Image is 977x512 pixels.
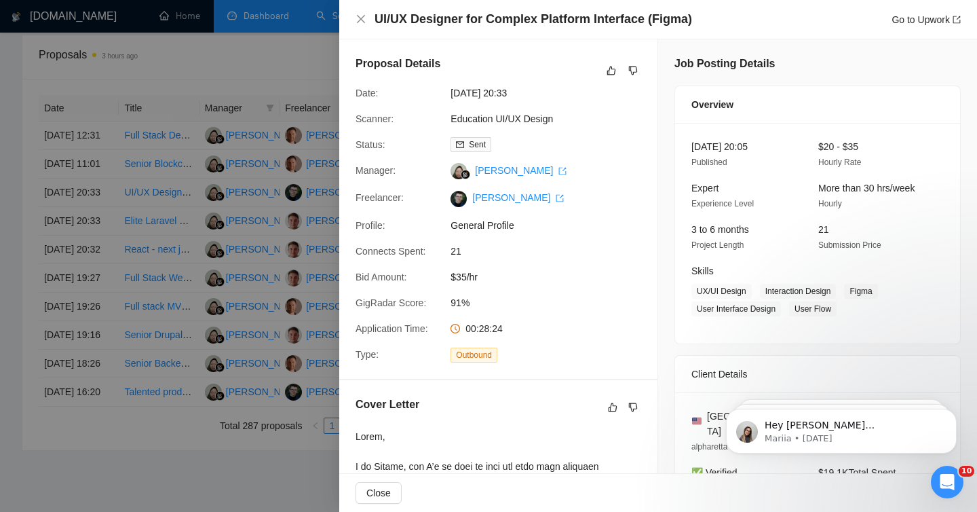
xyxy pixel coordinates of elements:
span: Manager: [356,165,396,176]
span: export [953,16,961,24]
span: Scanner: [356,113,394,124]
span: Freelancer: [356,192,404,203]
span: Sent [469,140,486,149]
button: dislike [625,399,641,416]
a: Go to Upworkexport [892,14,961,25]
iframe: Intercom notifications message [706,380,977,475]
span: export [558,167,567,175]
button: dislike [625,62,641,79]
a: [PERSON_NAME] export [475,165,567,176]
span: Profile: [356,220,385,231]
span: Hourly Rate [818,158,861,167]
span: 21 [818,224,829,235]
span: Interaction Design [760,284,837,299]
span: clock-circle [451,324,460,333]
span: Experience Level [691,199,754,208]
span: 3 to 6 months [691,224,749,235]
span: Status: [356,139,385,150]
h5: Proposal Details [356,56,440,72]
span: General Profile [451,218,654,233]
span: Application Time: [356,323,428,334]
span: $35/hr [451,270,654,285]
span: [DATE] 20:33 [451,86,654,100]
span: Bid Amount: [356,272,407,282]
span: export [556,194,564,202]
span: Project Length [691,240,744,250]
span: UX/UI Design [691,284,752,299]
h4: UI/UX Designer for Complex Platform Interface (Figma) [375,11,692,28]
span: Submission Price [818,240,881,250]
span: Connects Spent: [356,246,426,257]
span: Hourly [818,199,842,208]
div: Client Details [691,356,944,392]
span: like [608,402,617,413]
span: Close [366,486,391,500]
span: $20 - $35 [818,141,858,152]
span: alpharetta 02:17 PM [691,442,765,452]
span: 91% [451,295,654,310]
span: More than 30 hrs/week [818,183,915,194]
span: Published [691,158,727,167]
span: like [607,65,616,76]
span: ✅ Verified [691,467,737,478]
span: 10 [959,466,974,477]
span: User Interface Design [691,301,781,316]
img: 🇺🇸 [692,416,702,426]
span: Skills [691,266,714,276]
span: Type: [356,349,379,360]
a: [PERSON_NAME] export [472,192,564,203]
span: 00:28:24 [465,323,503,334]
span: Figma [844,284,877,299]
button: Close [356,14,366,25]
span: dislike [628,65,638,76]
h5: Job Posting Details [674,56,775,72]
span: User Flow [789,301,837,316]
button: Close [356,482,402,504]
span: GigRadar Score: [356,297,426,308]
a: Education UI/UX Design [451,113,553,124]
span: close [356,14,366,24]
button: like [605,399,621,416]
span: Date: [356,88,378,98]
img: c10l5jFAHV8rh3EdBKP1tIsO_txzFZvZO98dOwmyMBvODpCCGwl2uI1qaqfCSDGaRL [451,191,467,207]
span: Overview [691,97,733,112]
button: like [603,62,619,79]
iframe: Intercom live chat [931,466,963,498]
h5: Cover Letter [356,397,419,413]
span: Outbound [451,348,497,363]
span: mail [456,141,464,149]
img: gigradar-bm.png [461,170,470,179]
span: Expert [691,183,719,194]
span: [DATE] 20:05 [691,141,748,152]
span: dislike [628,402,638,413]
span: 21 [451,244,654,259]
